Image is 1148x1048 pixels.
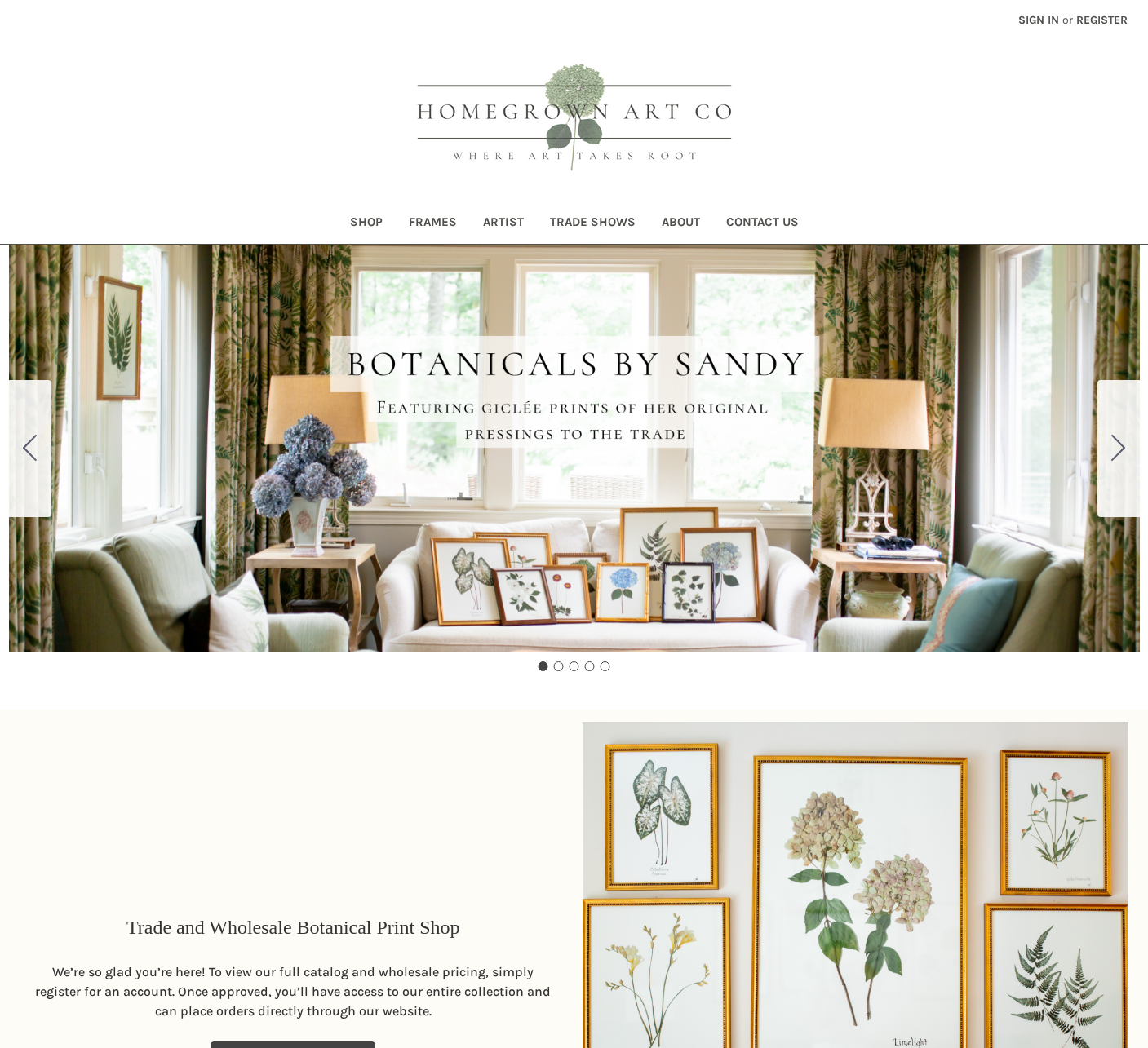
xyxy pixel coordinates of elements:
[29,962,558,1021] p: We’re so glad you’re here! To view our full catalog and wholesale pricing, simply register for an...
[649,204,713,244] a: About
[539,661,548,671] button: Go to slide 1
[554,661,564,671] button: Go to slide 2
[470,204,537,244] a: Artist
[337,204,396,244] a: Shop
[126,913,460,942] p: Trade and Wholesale Botanical Print Shop
[391,46,758,192] img: HOMEGROWN ART CO
[537,204,649,244] a: Trade Shows
[570,661,579,671] button: Go to slide 3
[585,661,595,671] button: Go to slide 4
[601,661,610,671] button: Go to slide 5
[1097,380,1140,517] button: Go to slide 2
[1061,11,1075,29] span: or
[713,204,812,244] a: Contact Us
[9,380,51,517] button: Go to slide 5
[396,204,470,244] a: Frames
